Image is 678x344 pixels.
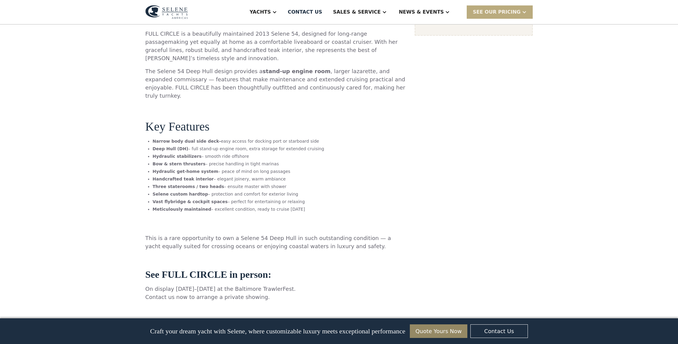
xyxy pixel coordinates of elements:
img: logo [145,5,188,19]
p: On display [DATE]–[DATE] at the Baltimore TrawlerFest. Contact us now to arrange a private showing. [145,285,406,301]
div: SEE Our Pricing [467,5,533,18]
strong: Three staterooms / two heads [153,184,224,189]
li: – peace of mind on long passages [153,168,406,175]
li: – precise handling in tight marinas [153,161,406,167]
li: – smooth ride offshore [153,153,406,160]
strong: See FULL CIRCLE in person: [145,269,271,280]
strong: stand-up engine room [263,68,331,74]
li: – elegant joinery, warm ambiance [153,176,406,182]
strong: Handcrafted teak interior [153,177,214,181]
strong: Meticulously maintained [153,207,211,212]
strong: Narrow body dual side deck- [153,139,221,144]
li: – protection and comfort for exterior living [153,191,406,197]
div: Contact US [288,8,322,16]
li: – full stand-up engine room, extra storage for extended cruising [153,146,406,152]
strong: Hydraulic stabilizers [153,154,202,159]
li: – excellent condition, ready to cruise [DATE] [153,206,406,213]
p: ‍ [145,105,406,113]
div: SEE Our Pricing [473,8,521,16]
input: I want to subscribe to your Newsletter.Unsubscribe any time by clicking the link at the bottom of... [2,135,5,138]
strong: Deep Hull (DH) [153,146,188,151]
strong: Vast flybridge & cockpit spaces [153,199,228,204]
p: FULL CIRCLE is a beautifully maintained 2013 Selene 54, designed for long-range passagemaking yet... [145,30,406,62]
li: – perfect for entertaining or relaxing [153,199,406,205]
p: Craft your dream yacht with Selene, where customizable luxury meets exceptional performance [150,327,405,335]
a: Quote Yours Now [410,324,467,338]
span: Unsubscribe any time by clicking the link at the bottom of any message [2,134,97,150]
li: easy access for docking port or starboard side [153,138,406,144]
div: Yachts [250,8,271,16]
a: Contact Us [470,324,528,338]
strong: Hydraulic get-home system [153,169,218,174]
div: News & EVENTS [399,8,444,16]
strong: I want to subscribe to your Newsletter. [2,134,69,145]
p: ‍ [145,221,406,229]
p: This is a rare opportunity to own a Selene 54 Deep Hull in such outstanding condition — a yacht e... [145,234,406,250]
p: ‍ [145,306,406,314]
li: – ensuite master with shower [153,183,406,190]
p: ‍ [145,255,406,263]
strong: Bow & stern thrusters [153,161,206,166]
div: Sales & Service [333,8,380,16]
strong: Selene custom hardtop [153,192,208,196]
p: The Selene 54 Deep Hull design provides a , larger lazarette, and expanded commissary — features ... [145,67,406,100]
h3: Key Features [145,120,406,133]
